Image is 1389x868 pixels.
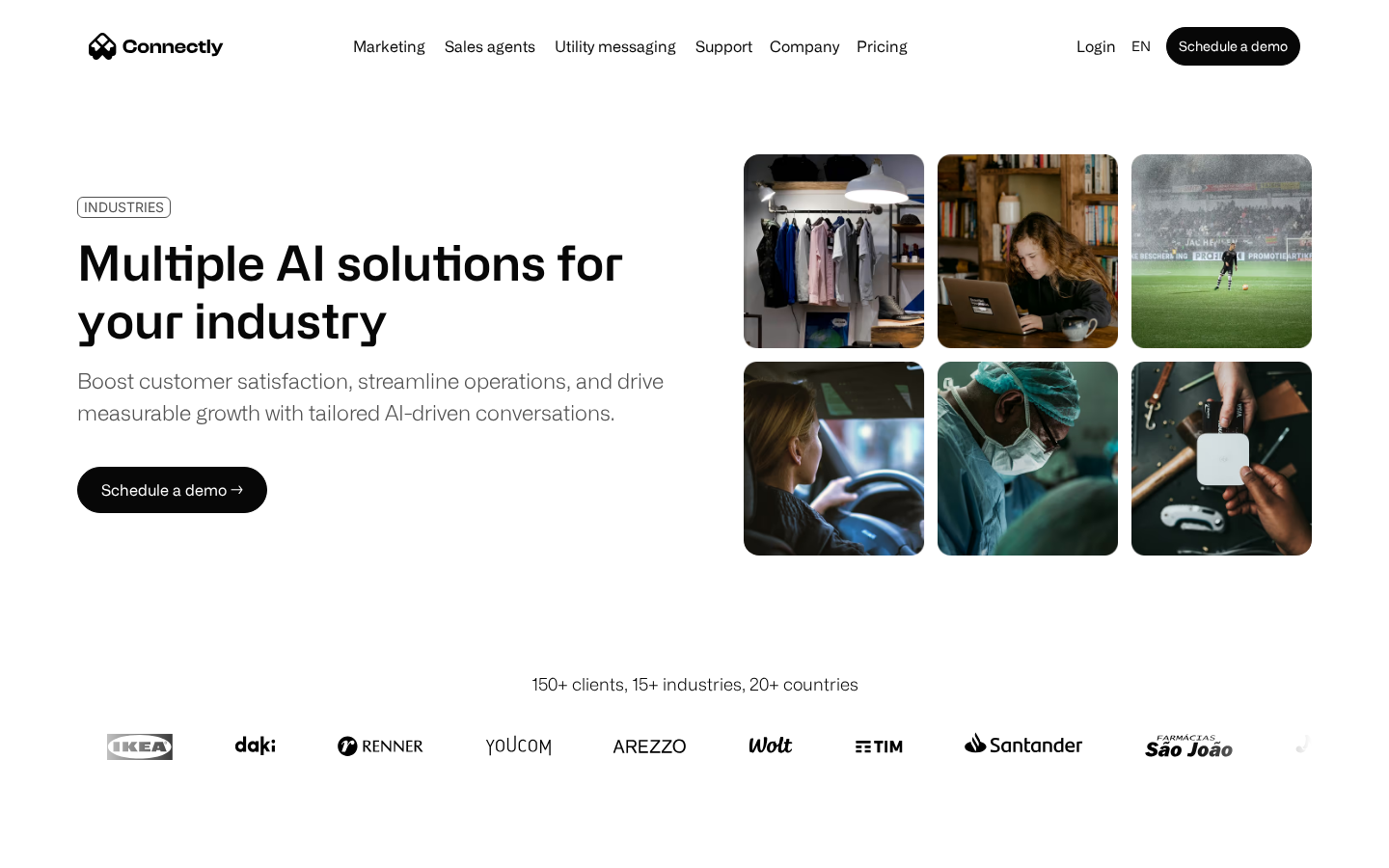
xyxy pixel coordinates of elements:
div: INDUSTRIES [84,200,164,214]
a: Schedule a demo [1166,27,1300,66]
a: Login [1069,33,1124,60]
a: Utility messaging [547,39,684,54]
a: Sales agents [437,39,543,54]
a: Support [688,39,760,54]
a: Marketing [345,39,433,54]
aside: Language selected: English [19,832,116,861]
div: en [1124,33,1162,60]
div: en [1131,33,1151,60]
h1: Multiple AI solutions for your industry [77,233,664,349]
div: 150+ clients, 15+ industries, 20+ countries [531,671,858,697]
ul: Language list [39,834,116,861]
div: Boost customer satisfaction, streamline operations, and drive measurable growth with tailored AI-... [77,365,664,428]
div: Company [764,33,845,60]
div: Company [770,33,839,60]
a: Pricing [849,39,915,54]
a: Schedule a demo → [77,467,267,513]
a: home [89,32,224,61]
